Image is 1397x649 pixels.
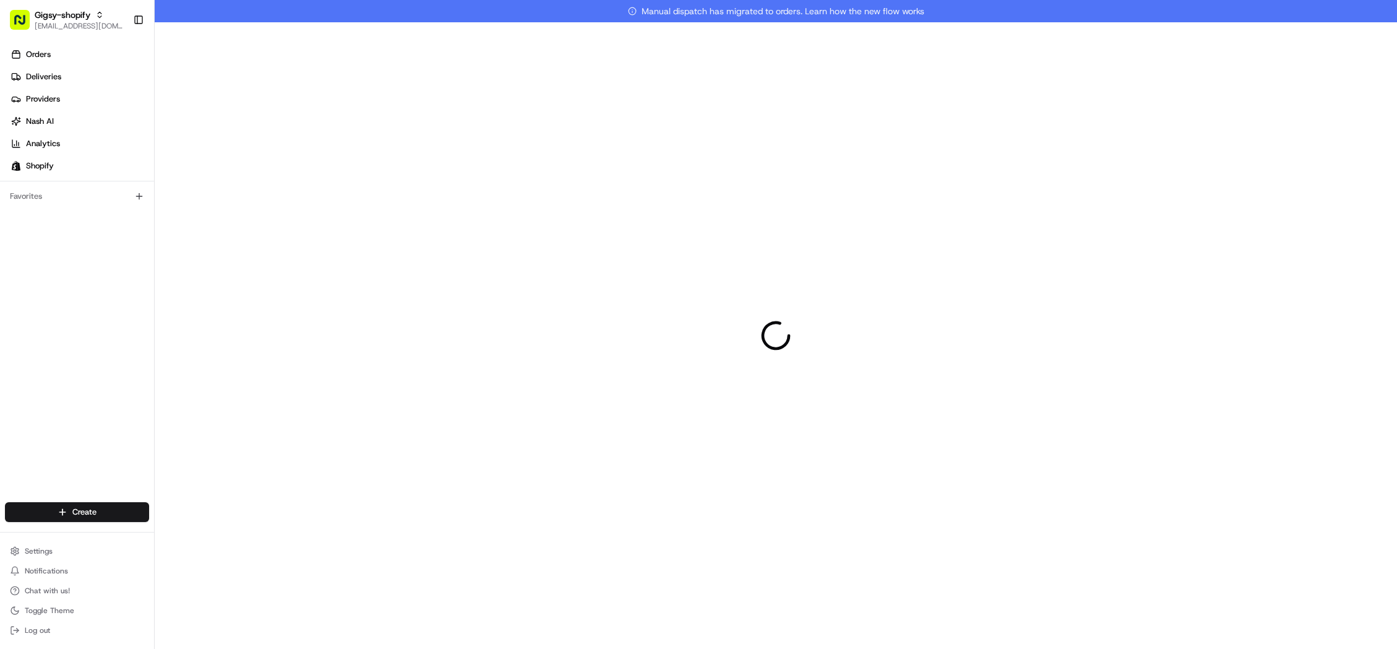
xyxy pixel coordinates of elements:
[5,45,154,64] a: Orders
[11,161,21,171] img: Shopify logo
[72,507,97,518] span: Create
[25,625,50,635] span: Log out
[5,67,154,87] a: Deliveries
[26,160,54,172] span: Shopify
[35,9,90,21] button: Gigsy-shopify
[25,546,53,556] span: Settings
[5,111,154,131] a: Nash AI
[5,186,149,206] div: Favorites
[5,134,154,154] a: Analytics
[26,116,54,127] span: Nash AI
[25,566,68,576] span: Notifications
[5,89,154,109] a: Providers
[5,582,149,599] button: Chat with us!
[26,49,51,60] span: Orders
[5,602,149,619] button: Toggle Theme
[25,586,70,596] span: Chat with us!
[5,5,128,35] button: Gigsy-shopify[EMAIL_ADDRESS][DOMAIN_NAME]
[25,606,74,616] span: Toggle Theme
[26,94,60,105] span: Providers
[35,21,123,31] button: [EMAIL_ADDRESS][DOMAIN_NAME]
[5,542,149,560] button: Settings
[26,138,60,149] span: Analytics
[5,622,149,639] button: Log out
[5,562,149,580] button: Notifications
[5,156,154,176] a: Shopify
[628,5,924,17] span: Manual dispatch has migrated to orders. Learn how the new flow works
[26,71,61,82] span: Deliveries
[5,502,149,522] button: Create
